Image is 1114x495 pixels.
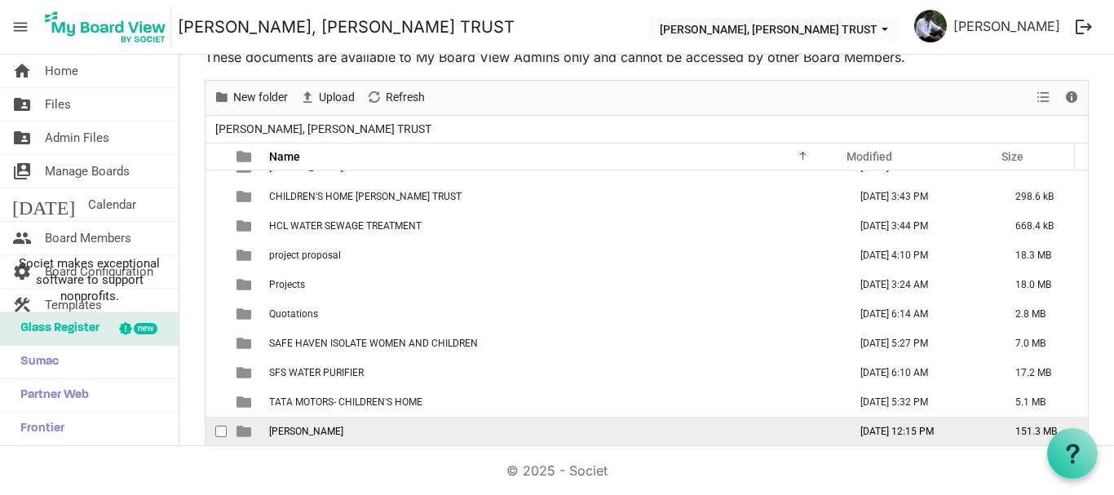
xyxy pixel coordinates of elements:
[843,299,998,329] td: August 19, 2025 6:14 AM column header Modified
[1067,10,1101,44] button: logout
[206,182,227,211] td: checkbox
[208,81,294,115] div: New folder
[1061,87,1083,108] button: Details
[232,87,290,108] span: New folder
[269,367,364,378] span: SFS WATER PURIFIER
[1058,81,1085,115] div: Details
[269,220,422,232] span: HCL WATER SEWAGE TREATMENT
[45,88,71,121] span: Files
[206,270,227,299] td: checkbox
[1033,87,1053,108] button: View dropdownbutton
[7,255,171,304] span: Societ makes exceptional software to support nonprofits.
[998,417,1088,446] td: 151.3 MB is template cell column header Size
[1001,150,1023,163] span: Size
[211,87,291,108] button: New folder
[506,462,608,479] a: © 2025 - Societ
[269,250,341,261] span: project proposal
[227,417,264,446] td: is template cell column header type
[206,299,227,329] td: checkbox
[264,211,843,241] td: HCL WATER SEWAGE TREATMENT is template cell column header Name
[297,87,358,108] button: Upload
[264,299,843,329] td: Quotations is template cell column header Name
[294,81,360,115] div: Upload
[269,426,343,437] span: [PERSON_NAME]
[360,81,431,115] div: Refresh
[205,47,1089,67] p: These documents are available to My Board View Admins only and cannot be accessed by other Board ...
[843,241,998,270] td: July 31, 2025 4:10 PM column header Modified
[264,270,843,299] td: Projects is template cell column header Name
[12,312,99,345] span: Glass Register
[88,188,136,221] span: Calendar
[12,155,32,188] span: switch_account
[269,279,305,290] span: Projects
[947,10,1067,42] a: [PERSON_NAME]
[12,222,32,254] span: people
[998,358,1088,387] td: 17.2 MB is template cell column header Size
[40,7,171,47] img: My Board View Logo
[45,155,130,188] span: Manage Boards
[264,329,843,358] td: SAFE HAVEN ISOLATE WOMEN AND CHILDREN is template cell column header Name
[384,87,427,108] span: Refresh
[264,417,843,446] td: THERESA BHAVAN is template cell column header Name
[178,11,515,43] a: [PERSON_NAME], [PERSON_NAME] TRUST
[998,270,1088,299] td: 18.0 MB is template cell column header Size
[12,379,89,412] span: Partner Web
[269,396,422,408] span: TATA MOTORS- CHILDREN'S HOME
[206,358,227,387] td: checkbox
[998,241,1088,270] td: 18.3 MB is template cell column header Size
[264,358,843,387] td: SFS WATER PURIFIER is template cell column header Name
[227,299,264,329] td: is template cell column header type
[914,10,947,42] img: hSUB5Hwbk44obJUHC4p8SpJiBkby1CPMa6WHdO4unjbwNk2QqmooFCj6Eu6u6-Q6MUaBHHRodFmU3PnQOABFnA_thumb.png
[269,338,478,349] span: SAFE HAVEN ISOLATE WOMEN AND CHILDREN
[843,358,998,387] td: August 05, 2025 6:10 AM column header Modified
[998,211,1088,241] td: 668.4 kB is template cell column header Size
[843,211,998,241] td: August 03, 2025 3:44 PM column header Modified
[843,417,998,446] td: September 01, 2025 12:15 PM column header Modified
[998,299,1088,329] td: 2.8 MB is template cell column header Size
[206,241,227,270] td: checkbox
[12,122,32,154] span: folder_shared
[227,358,264,387] td: is template cell column header type
[998,329,1088,358] td: 7.0 MB is template cell column header Size
[269,308,318,320] span: Quotations
[843,329,998,358] td: August 01, 2025 5:27 PM column header Modified
[843,182,998,211] td: August 03, 2025 3:43 PM column header Modified
[998,182,1088,211] td: 298.6 kB is template cell column header Size
[317,87,356,108] span: Upload
[206,417,227,446] td: checkbox
[206,211,227,241] td: checkbox
[227,329,264,358] td: is template cell column header type
[227,182,264,211] td: is template cell column header type
[847,150,892,163] span: Modified
[12,188,75,221] span: [DATE]
[40,7,178,47] a: My Board View Logo
[269,191,462,202] span: CHILDREN'S HOME [PERSON_NAME] TRUST
[134,323,157,334] div: new
[269,161,420,173] span: [PERSON_NAME] MMCU PROJECT
[843,270,998,299] td: July 26, 2025 3:24 AM column header Modified
[264,182,843,211] td: CHILDREN'S HOME IMMANUEL CHARITABLE TRUST is template cell column header Name
[12,55,32,87] span: home
[5,11,36,42] span: menu
[264,387,843,417] td: TATA MOTORS- CHILDREN'S HOME is template cell column header Name
[45,222,131,254] span: Board Members
[649,17,899,40] button: THERESA BHAVAN, IMMANUEL CHARITABLE TRUST dropdownbutton
[269,150,300,163] span: Name
[12,346,59,378] span: Sumac
[212,119,435,139] span: [PERSON_NAME], [PERSON_NAME] TRUST
[227,211,264,241] td: is template cell column header type
[227,241,264,270] td: is template cell column header type
[364,87,428,108] button: Refresh
[843,387,998,417] td: August 01, 2025 5:32 PM column header Modified
[206,329,227,358] td: checkbox
[227,387,264,417] td: is template cell column header type
[1030,81,1058,115] div: View
[12,413,64,445] span: Frontier
[45,55,78,87] span: Home
[264,241,843,270] td: project proposal is template cell column header Name
[206,387,227,417] td: checkbox
[227,270,264,299] td: is template cell column header type
[998,387,1088,417] td: 5.1 MB is template cell column header Size
[12,88,32,121] span: folder_shared
[45,122,109,154] span: Admin Files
